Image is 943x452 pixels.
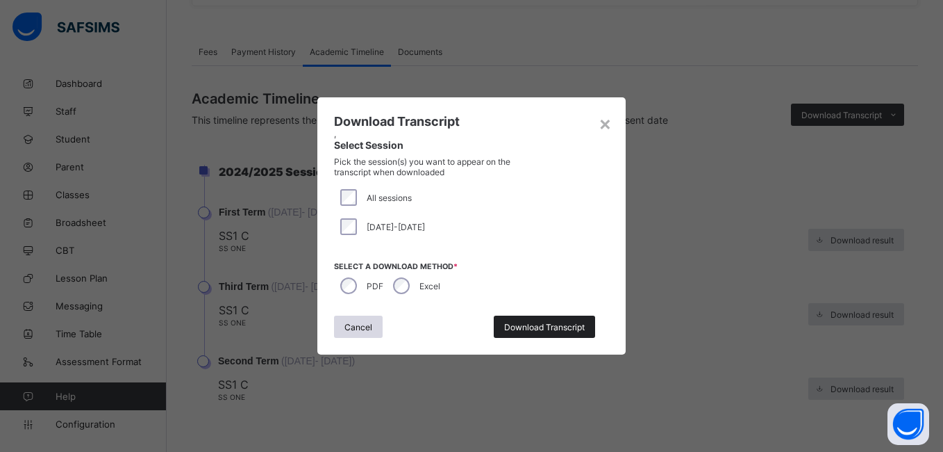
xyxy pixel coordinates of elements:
[599,111,612,135] div: ×
[367,193,412,203] span: All sessions
[334,114,460,129] span: Download Transcript
[367,281,383,291] label: PDF
[344,322,372,332] span: Cancel
[504,322,585,332] span: Download Transcript
[419,281,440,291] label: Excel
[334,139,599,151] span: Select Session
[367,222,425,232] span: [DATE]-[DATE]
[887,403,929,445] button: Open asap
[334,262,609,271] span: Select a download method
[334,156,519,177] span: Pick the session(s) you want to appear on the transcript when downloaded
[334,129,599,177] div: ,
